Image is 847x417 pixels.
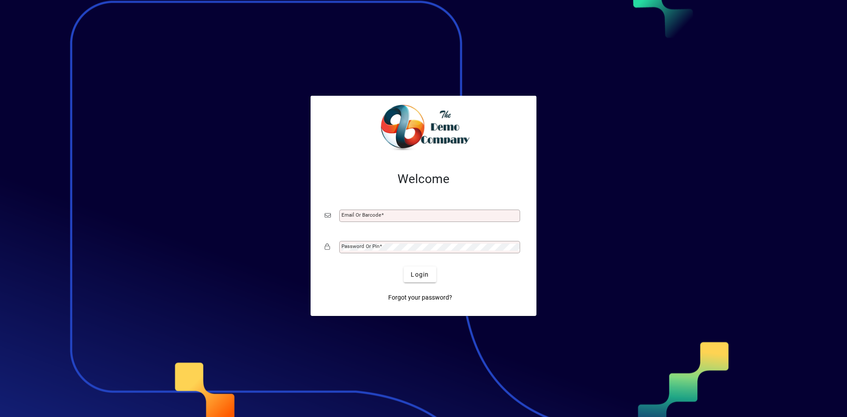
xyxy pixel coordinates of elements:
h2: Welcome [325,172,522,187]
mat-label: Password or Pin [341,243,379,249]
a: Forgot your password? [385,289,456,305]
mat-label: Email or Barcode [341,212,381,218]
button: Login [404,267,436,282]
span: Login [411,270,429,279]
span: Forgot your password? [388,293,452,302]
